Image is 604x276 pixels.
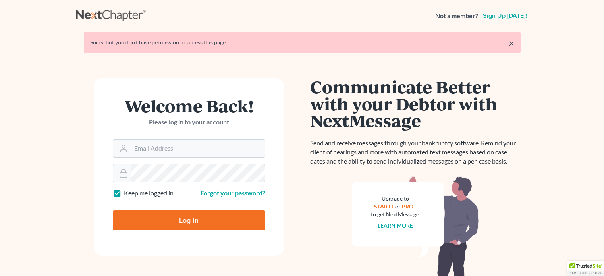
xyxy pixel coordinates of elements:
[113,210,265,230] input: Log In
[113,118,265,127] p: Please log in to your account
[378,222,413,229] a: Learn more
[567,261,604,276] div: TrustedSite Certified
[124,189,174,198] label: Keep me logged in
[374,203,394,210] a: START+
[371,195,420,203] div: Upgrade to
[310,78,521,129] h1: Communicate Better with your Debtor with NextMessage
[509,39,514,48] a: ×
[371,210,420,218] div: to get NextMessage.
[395,203,401,210] span: or
[113,97,265,114] h1: Welcome Back!
[402,203,417,210] a: PRO+
[481,13,529,19] a: Sign up [DATE]!
[201,189,265,197] a: Forgot your password?
[131,140,265,157] input: Email Address
[435,12,478,21] strong: Not a member?
[310,139,521,166] p: Send and receive messages through your bankruptcy software. Remind your client of hearings and mo...
[90,39,514,46] div: Sorry, but you don't have permission to access this page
